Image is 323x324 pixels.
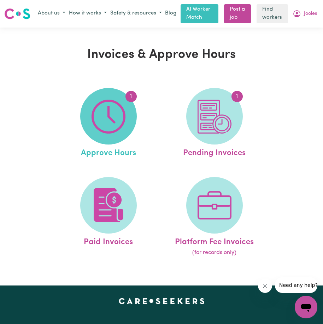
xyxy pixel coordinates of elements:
[257,4,288,23] a: Find workers
[295,296,317,318] iframe: Button to launch messaging window
[58,177,159,257] a: Paid Invoices
[224,4,251,23] a: Post a job
[108,8,164,19] button: Safety & resources
[304,10,317,18] span: Jooles
[183,145,246,159] span: Pending Invoices
[81,145,136,159] span: Approve Hours
[4,5,43,11] span: Need any help?
[125,91,137,102] span: 1
[4,7,30,20] img: Careseekers logo
[192,248,236,257] span: (for records only)
[67,8,108,19] button: How it works
[164,88,265,159] a: Pending Invoices
[231,91,243,102] span: 1
[164,177,265,257] a: Platform Fee Invoices(for records only)
[258,279,272,293] iframe: Close message
[36,8,67,19] button: About us
[84,234,133,248] span: Paid Invoices
[58,88,159,159] a: Approve Hours
[181,4,218,23] a: AI Worker Match
[164,8,178,19] a: Blog
[275,277,317,293] iframe: Message from company
[175,234,254,248] span: Platform Fee Invoices
[119,298,205,304] a: Careseekers home page
[291,8,319,20] button: My Account
[4,6,30,22] a: Careseekers logo
[31,47,292,63] h1: Invoices & Approve Hours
